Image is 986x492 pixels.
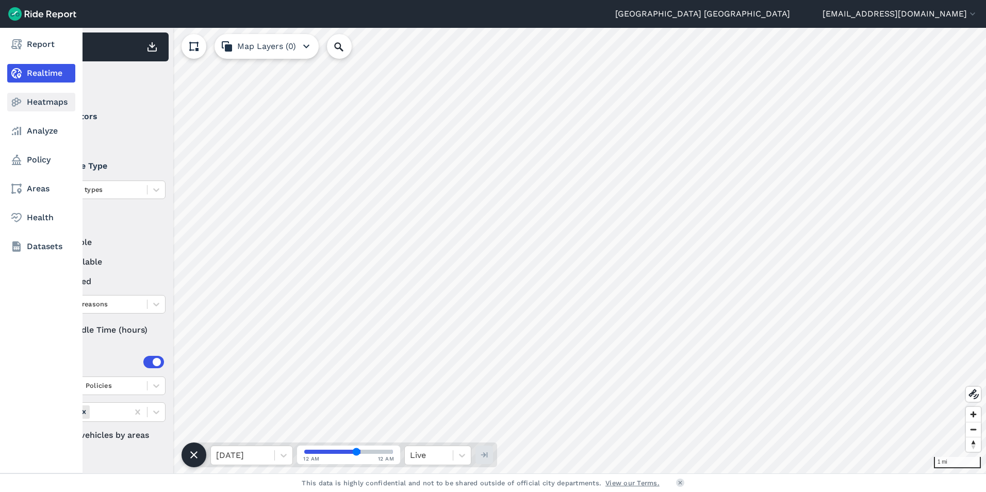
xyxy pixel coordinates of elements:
[42,102,164,131] summary: Operators
[38,66,169,98] div: Filter
[42,152,164,181] summary: Vehicle Type
[42,275,166,288] label: reserved
[42,256,166,268] label: unavailable
[42,207,164,236] summary: Status
[42,429,166,441] label: Filter vehicles by areas
[7,93,75,111] a: Heatmaps
[966,407,981,422] button: Zoom in
[7,35,75,54] a: Report
[33,28,986,473] canvas: Map
[934,457,981,468] div: 1 mi
[8,7,76,21] img: Ride Report
[7,208,75,227] a: Health
[966,437,981,452] button: Reset bearing to north
[42,348,164,376] summary: Areas
[7,179,75,198] a: Areas
[7,237,75,256] a: Datasets
[215,34,319,59] button: Map Layers (0)
[605,478,660,488] a: View our Terms.
[966,422,981,437] button: Zoom out
[42,321,166,339] div: Idle Time (hours)
[42,131,166,143] label: Lime
[823,8,978,20] button: [EMAIL_ADDRESS][DOMAIN_NAME]
[378,455,395,463] span: 12 AM
[303,455,320,463] span: 12 AM
[327,34,368,59] input: Search Location or Vehicles
[7,122,75,140] a: Analyze
[7,64,75,83] a: Realtime
[56,356,164,368] div: Areas
[42,236,166,249] label: available
[78,405,90,418] div: Remove Areas (6)
[615,8,790,20] a: [GEOGRAPHIC_DATA] [GEOGRAPHIC_DATA]
[7,151,75,169] a: Policy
